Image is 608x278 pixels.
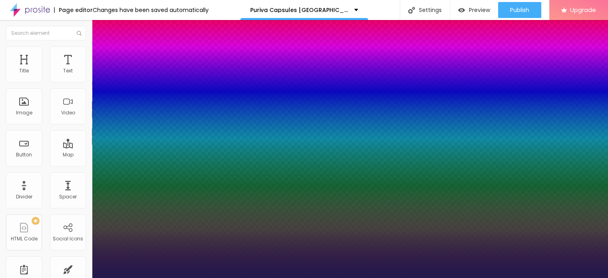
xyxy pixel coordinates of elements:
div: Button [16,152,32,158]
div: Image [16,110,32,116]
img: view-1.svg [458,7,465,14]
div: Text [63,68,73,74]
div: Changes have been saved automatically [93,7,209,13]
button: Publish [498,2,541,18]
div: Page editor [54,7,93,13]
div: Social Icons [53,236,83,242]
img: Icone [408,7,415,14]
div: Divider [16,194,32,200]
span: Preview [469,7,490,13]
input: Search element [6,26,86,40]
div: Map [63,152,74,158]
div: Spacer [59,194,77,200]
button: Preview [450,2,498,18]
p: Puriva Capsules [GEOGRAPHIC_DATA] [250,7,348,13]
span: Publish [510,7,529,13]
div: Title [19,68,29,74]
div: HTML Code [11,236,38,242]
img: Icone [77,31,82,36]
span: Upgrade [570,6,596,13]
div: Video [61,110,75,116]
